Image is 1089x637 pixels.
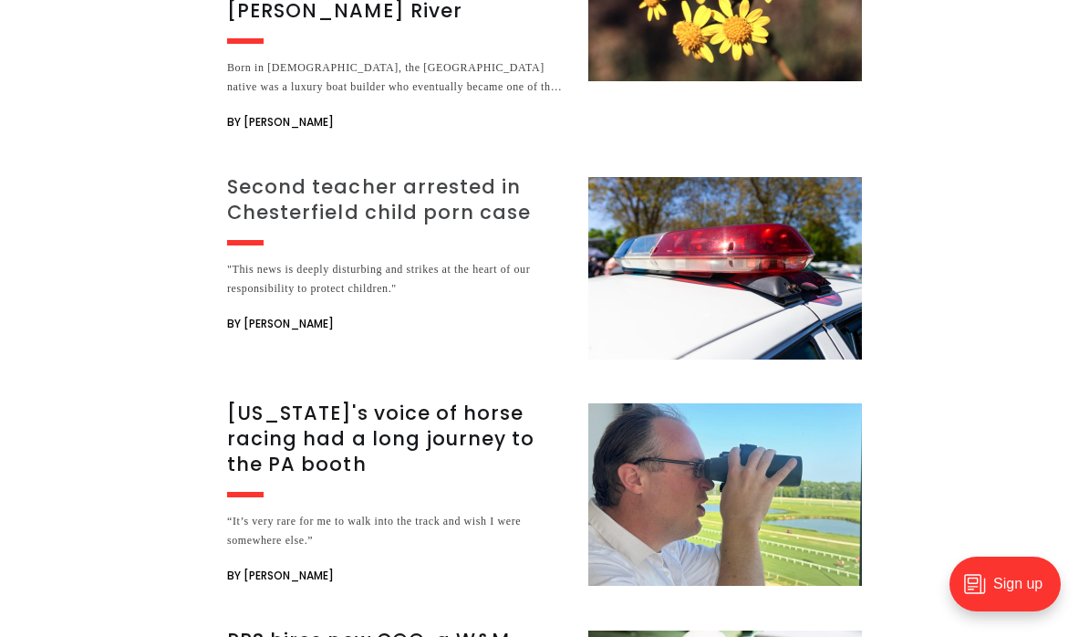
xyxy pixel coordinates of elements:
a: Second teacher arrested in Chesterfield child porn case "This news is deeply disturbing and strik... [227,177,862,360]
div: "This news is deeply disturbing and strikes at the heart of our responsibility to protect children." [227,260,566,298]
h3: Second teacher arrested in Chesterfield child porn case [227,174,566,225]
div: “It’s very rare for me to walk into the track and wish I were somewhere else.” [227,512,566,550]
span: By [PERSON_NAME] [227,111,334,133]
span: By [PERSON_NAME] [227,565,334,587]
a: [US_STATE]'s voice of horse racing had a long journey to the PA booth “It’s very rare for me to w... [227,403,862,587]
img: Second teacher arrested in Chesterfield child porn case [588,177,862,360]
img: Virginia's voice of horse racing had a long journey to the PA booth [588,403,862,586]
iframe: portal-trigger [934,548,1089,637]
h3: [US_STATE]'s voice of horse racing had a long journey to the PA booth [227,401,566,477]
div: Born in [DEMOGRAPHIC_DATA], the [GEOGRAPHIC_DATA] native was a luxury boat builder who eventually... [227,58,566,97]
span: By [PERSON_NAME] [227,313,334,335]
